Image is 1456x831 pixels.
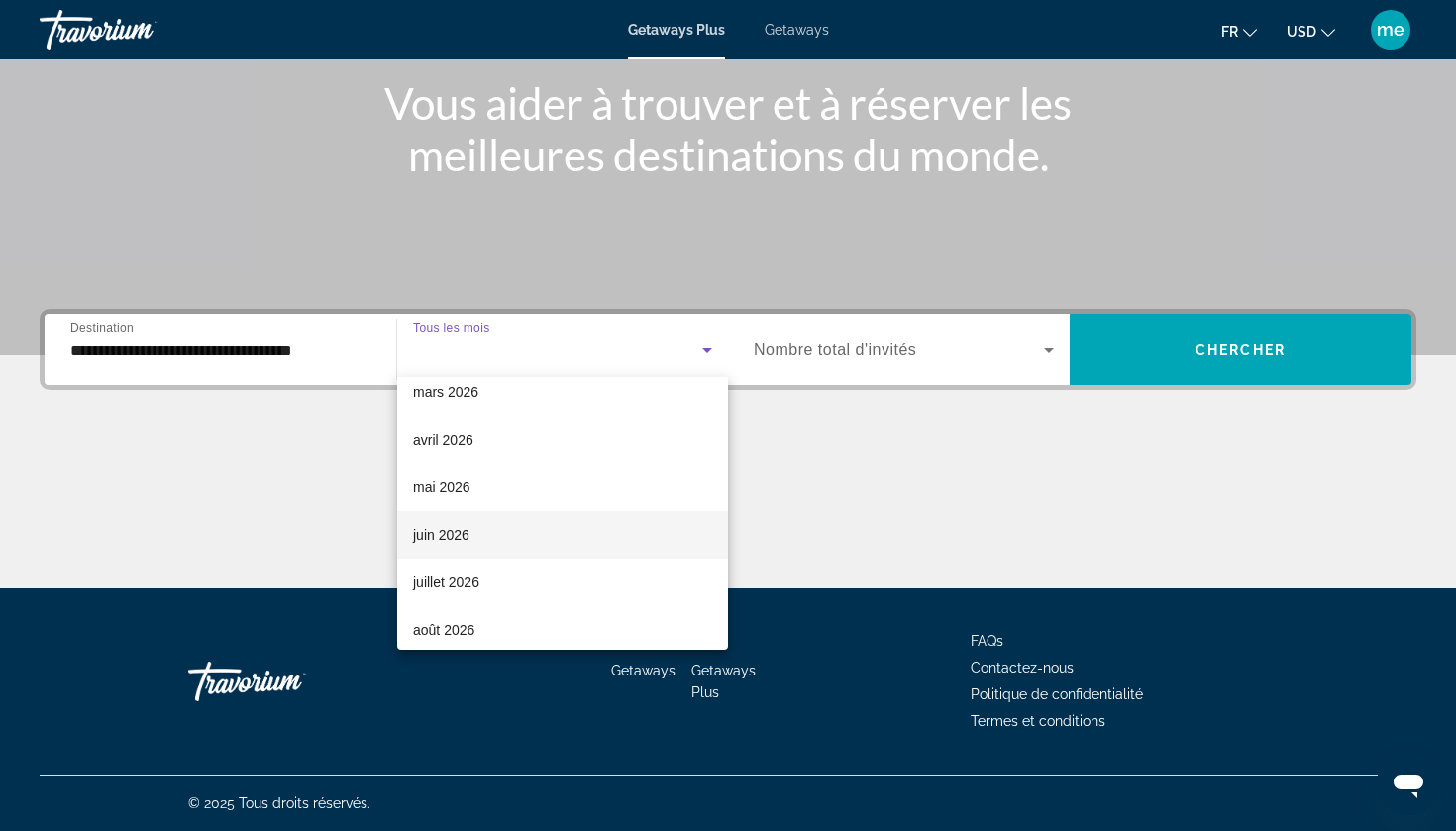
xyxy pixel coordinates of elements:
[413,571,479,594] span: juillet 2026
[413,380,478,404] span: mars 2026
[413,475,470,499] span: mai 2026
[1377,752,1440,815] iframe: Bouton de lancement de la fenêtre de messagerie
[413,618,474,642] span: août 2026
[413,523,469,547] span: juin 2026
[413,428,473,452] span: avril 2026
